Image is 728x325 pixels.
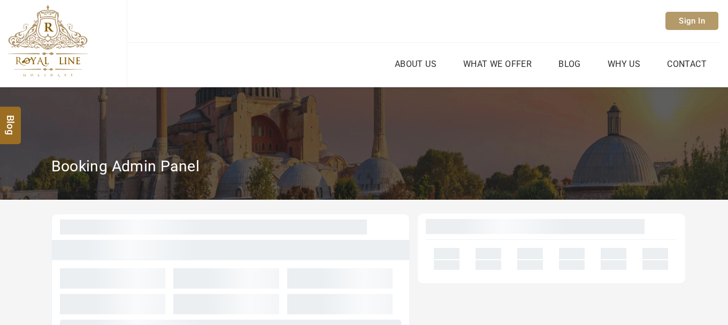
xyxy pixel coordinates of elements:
a: Contact [664,56,709,72]
a: Blog [556,56,584,72]
a: Sign In [665,12,718,30]
a: What we Offer [461,56,534,72]
span: Blog [4,115,18,124]
h2: Booking Admin Panel [51,157,200,176]
a: About Us [392,56,439,72]
a: Why Us [605,56,643,72]
img: The Royal Line Holidays [8,5,88,77]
